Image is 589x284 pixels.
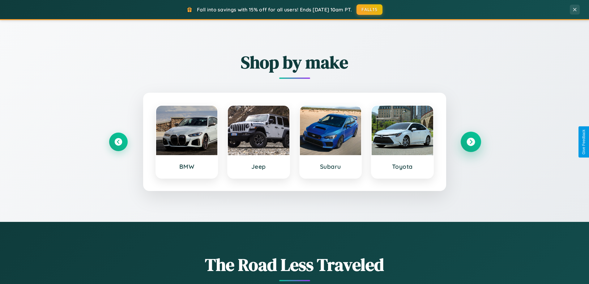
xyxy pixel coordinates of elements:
[356,4,382,15] button: FALL15
[162,163,211,170] h3: BMW
[378,163,427,170] h3: Toyota
[306,163,355,170] h3: Subaru
[109,50,480,74] h2: Shop by make
[109,253,480,277] h1: The Road Less Traveled
[197,6,352,13] span: Fall into savings with 15% off for all users! Ends [DATE] 10am PT.
[582,129,586,155] div: Give Feedback
[234,163,283,170] h3: Jeep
